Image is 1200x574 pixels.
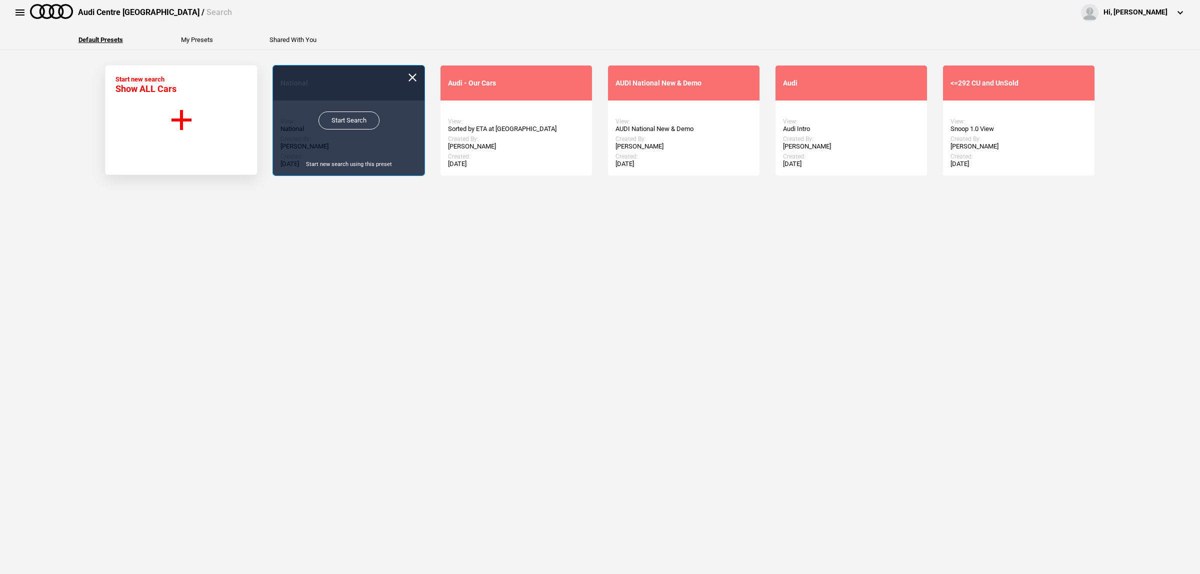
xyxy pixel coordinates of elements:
[783,135,919,142] div: Created By:
[950,135,1087,142] div: Created By:
[115,83,176,94] span: Show ALL Cars
[269,36,316,43] button: Shared With You
[181,36,213,43] button: My Presets
[273,160,424,168] div: Start new search using this preset
[78,36,123,43] button: Default Presets
[615,153,752,160] div: Created:
[615,142,752,150] div: [PERSON_NAME]
[783,125,919,133] div: Audi Intro
[105,65,257,175] button: Start new search Show ALL Cars
[783,118,919,125] div: View:
[615,135,752,142] div: Created By:
[30,4,73,19] img: audi.png
[783,160,919,168] div: [DATE]
[783,153,919,160] div: Created:
[78,7,232,18] div: Audi Centre [GEOGRAPHIC_DATA] /
[448,135,584,142] div: Created By:
[448,160,584,168] div: [DATE]
[206,7,232,17] span: Search
[1103,7,1167,17] div: Hi, [PERSON_NAME]
[448,153,584,160] div: Created:
[950,79,1087,87] div: <=292 CU and UnSold
[950,125,1087,133] div: Snoop 1.0 View
[448,118,584,125] div: View:
[615,79,752,87] div: AUDI National New & Demo
[950,160,1087,168] div: [DATE]
[950,153,1087,160] div: Created:
[318,111,379,129] a: Start Search
[615,125,752,133] div: AUDI National New & Demo
[950,118,1087,125] div: View:
[448,125,584,133] div: Sorted by ETA at [GEOGRAPHIC_DATA]
[615,118,752,125] div: View:
[783,142,919,150] div: [PERSON_NAME]
[615,160,752,168] div: [DATE]
[783,79,919,87] div: Audi
[448,79,584,87] div: Audi - Our Cars
[950,142,1087,150] div: [PERSON_NAME]
[115,75,176,94] div: Start new search
[448,142,584,150] div: [PERSON_NAME]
